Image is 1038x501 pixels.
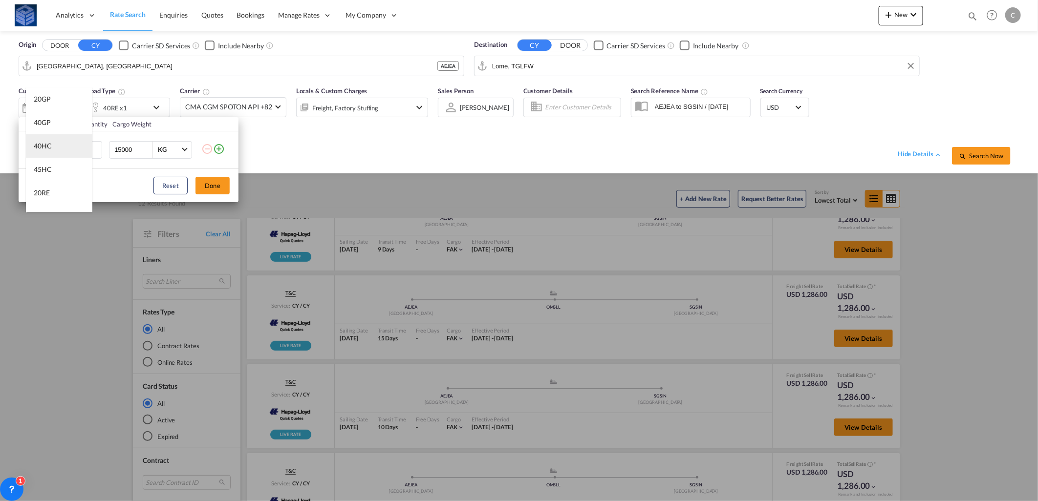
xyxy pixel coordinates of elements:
div: 40RE [34,211,50,221]
div: 45HC [34,165,52,174]
div: 20GP [34,94,51,104]
div: 40HC [34,141,52,151]
div: 40GP [34,118,51,127]
div: 20RE [34,188,50,198]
